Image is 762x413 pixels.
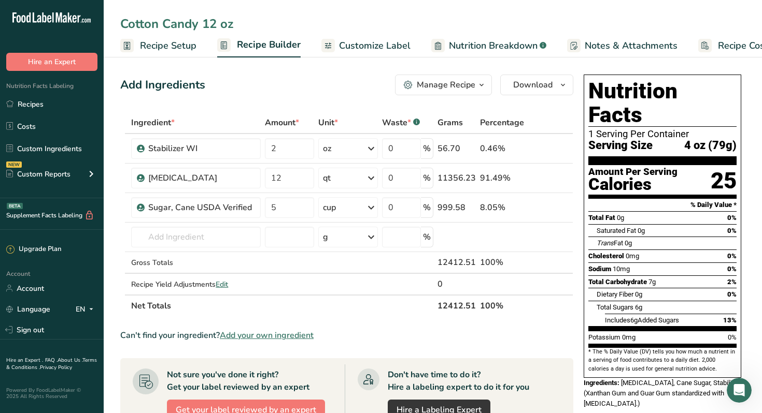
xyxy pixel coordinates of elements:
span: 0% [727,227,737,234]
span: Recipe Setup [140,39,196,53]
div: Add Ingredients [120,77,205,94]
div: Not sure you've done it right? Get your label reviewed by an expert [167,368,309,393]
th: 12412.51 [435,294,478,316]
div: Recipe Yield Adjustments [131,279,260,290]
a: FAQ . [45,357,58,364]
section: % Daily Value * [588,199,737,211]
span: Saturated Fat [597,227,636,234]
span: Recipe Builder [237,38,301,52]
a: About Us . [58,357,82,364]
span: 0g [617,214,624,222]
span: Grams [438,116,463,129]
iframe: Intercom live chat [727,378,752,403]
span: 0mg [626,252,639,260]
div: Sugar, Cane USDA Verified [148,201,254,214]
div: 0.46% [480,142,524,155]
span: Serving Size [588,139,653,152]
span: Dietary Fiber [597,290,633,298]
div: Calories [588,177,678,192]
section: * The % Daily Value (DV) tells you how much a nutrient in a serving of food contributes to a dail... [588,348,737,373]
div: Manage Recipe [417,79,475,91]
span: Unit [318,116,338,129]
span: 13% [723,316,737,324]
span: 0g [635,290,642,298]
span: Fat [597,239,623,247]
a: Hire an Expert . [6,357,43,364]
div: Waste [382,116,420,129]
span: Notes & Attachments [585,39,678,53]
span: Customize Label [339,39,411,53]
span: Download [513,79,553,91]
span: Includes Added Sugars [605,316,679,324]
span: 0% [727,214,737,222]
i: Trans [597,239,614,247]
div: Upgrade Plan [6,244,61,255]
div: Can't find your ingredient? [120,329,573,342]
div: 91.49% [480,172,524,184]
div: 100% [480,256,524,269]
span: Nutrition Breakdown [449,39,538,53]
span: Ingredient [131,116,175,129]
span: Percentage [480,116,524,129]
div: Stabilizer WI [148,142,254,155]
span: 0% [727,265,737,273]
span: Ingredients: [584,379,619,387]
div: g [323,231,328,243]
span: 6g [630,316,638,324]
span: Total Sugars [597,303,633,311]
a: Customize Label [321,34,411,57]
span: Total Fat [588,214,615,222]
span: 0g [625,239,632,247]
div: Amount Per Serving [588,167,678,177]
h1: Nutrition Facts [588,79,737,127]
div: 1 Serving Per Container [588,129,737,139]
div: qt [323,172,331,184]
span: 6g [635,303,642,311]
button: Manage Recipe [395,75,492,95]
th: Net Totals [129,294,435,316]
div: NEW [6,161,22,168]
a: Language [6,300,50,318]
span: Sodium [588,265,611,273]
div: 11356.23 [438,172,476,184]
span: Potassium [588,333,620,341]
span: 10mg [613,265,630,273]
div: 25 [711,167,737,195]
div: BETA [7,203,23,209]
a: Terms & Conditions . [6,357,97,371]
span: 2% [727,278,737,286]
input: Add Ingredient [131,227,260,247]
span: Cholesterol [588,252,624,260]
span: Edit [216,279,228,289]
div: 8.05% [480,201,524,214]
button: Hire an Expert [6,53,97,71]
span: Amount [265,116,299,129]
span: [MEDICAL_DATA], Cane Sugar, Stabilizer (Xanthan Gum and Guar Gum standardized with [MEDICAL_DATA].) [584,379,741,407]
span: 0g [638,227,645,234]
span: 7g [648,278,656,286]
div: Powered By FoodLabelMaker © 2025 All Rights Reserved [6,387,97,400]
div: EN [76,303,97,315]
span: 4 oz (79g) [684,139,737,152]
div: cup [323,201,336,214]
a: Nutrition Breakdown [431,34,546,57]
div: 999.58 [438,201,476,214]
div: Custom Reports [6,169,70,180]
span: 0mg [622,333,636,341]
div: oz [323,142,331,155]
div: Don't have time to do it? Hire a labeling expert to do it for you [388,368,529,393]
span: 0% [727,290,737,298]
a: Recipe Builder [217,33,301,58]
div: 12412.51 [438,256,476,269]
span: 0% [728,333,737,341]
span: Total Carbohydrate [588,278,647,286]
div: Gross Totals [131,257,260,268]
span: Add your own ingredient [220,329,314,342]
span: 0% [727,252,737,260]
button: Download [500,75,573,95]
th: 100% [478,294,526,316]
div: 0 [438,278,476,290]
div: 56.70 [438,142,476,155]
a: Privacy Policy [40,364,72,371]
div: [MEDICAL_DATA] [148,172,254,184]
